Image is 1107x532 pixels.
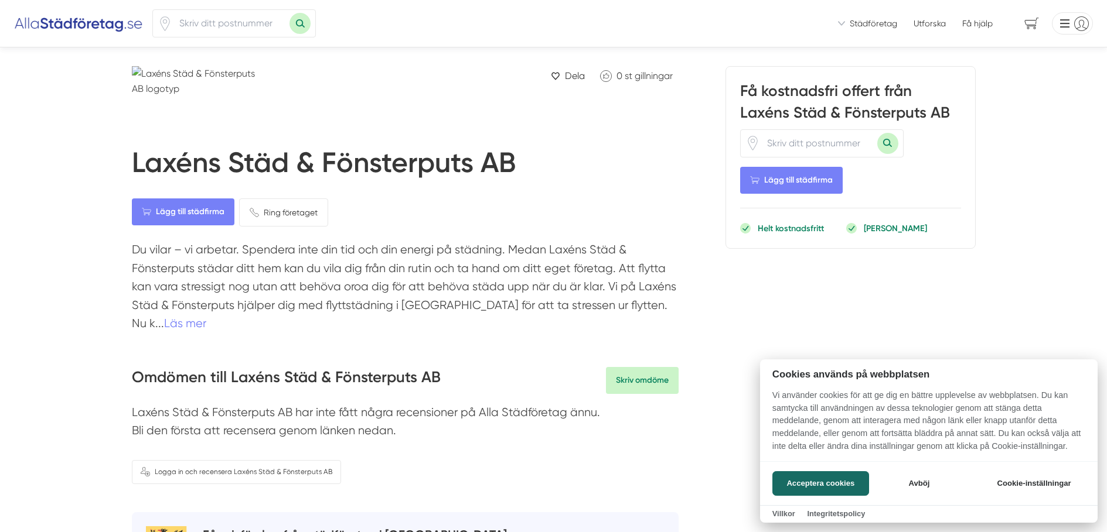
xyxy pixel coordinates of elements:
[772,509,795,518] a: Villkor
[760,369,1098,380] h2: Cookies används på webbplatsen
[772,471,869,496] button: Acceptera cookies
[983,471,1085,496] button: Cookie-inställningar
[873,471,966,496] button: Avböj
[807,509,865,518] a: Integritetspolicy
[760,389,1098,461] p: Vi använder cookies för att ge dig en bättre upplevelse av webbplatsen. Du kan samtycka till anvä...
